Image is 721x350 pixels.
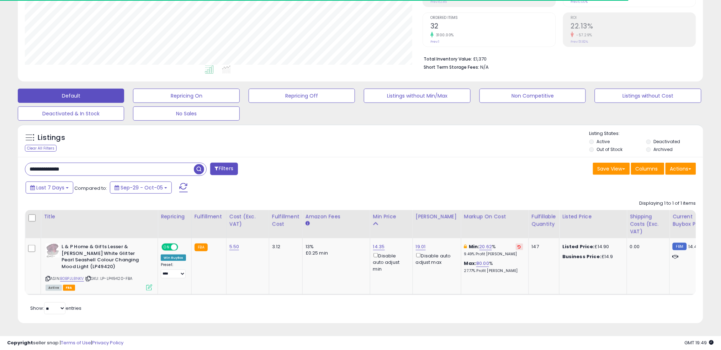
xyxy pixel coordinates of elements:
[666,163,696,175] button: Actions
[44,213,155,220] div: Title
[416,243,426,250] a: 19.01
[25,145,57,152] div: Clear All Filters
[161,255,186,261] div: Win BuyBox
[74,185,107,192] span: Compared to:
[18,89,124,103] button: Default
[373,213,410,220] div: Min Price
[430,22,555,32] h2: 32
[110,182,172,194] button: Sep-29 - Oct-05
[364,89,470,103] button: Listings without Min/Max
[61,339,91,346] a: Terms of Use
[306,213,367,220] div: Amazon Fees
[85,276,133,281] span: | SKU: LP-LP49420-FBA
[272,244,297,250] div: 3.12
[571,16,696,20] span: ROI
[685,339,714,346] span: 2025-10-13 19:49 GMT
[562,254,621,260] div: £14.9
[464,260,523,273] div: %
[464,260,477,267] b: Max:
[424,64,479,70] b: Short Term Storage Fees:
[210,163,238,175] button: Filters
[673,213,709,228] div: Current Buybox Price
[416,213,458,220] div: [PERSON_NAME]
[479,243,492,250] a: 20.62
[249,89,355,103] button: Repricing Off
[46,244,152,290] div: ASIN:
[229,243,239,250] a: 5.50
[195,244,208,251] small: FBA
[480,64,489,70] span: N/A
[63,285,75,291] span: FBA
[595,89,701,103] button: Listings without Cost
[306,244,365,250] div: 13%
[46,244,60,258] img: 41O+Xm+CH-L._SL40_.jpg
[532,213,556,228] div: Fulfillable Quantity
[631,163,664,175] button: Columns
[589,130,703,137] p: Listing States:
[26,182,73,194] button: Last 7 Days
[416,252,456,266] div: Disable auto adjust max
[306,220,310,227] small: Amazon Fees.
[653,146,673,152] label: Archived
[161,262,186,278] div: Preset:
[373,243,385,250] a: 14.35
[571,40,588,44] small: Prev: 51.82%
[430,40,439,44] small: Prev: 1
[161,213,189,220] div: Repricing
[461,210,529,238] th: The percentage added to the cost of goods (COGS) that forms the calculator for Min & Max prices.
[673,243,686,250] small: FBM
[229,213,266,228] div: Cost (Exc. VAT)
[562,244,621,250] div: £14.90
[464,213,526,220] div: Markup on Cost
[430,16,555,20] span: Ordered Items
[60,276,84,282] a: B0BPJL8NKV
[30,305,81,312] span: Show: entries
[464,252,523,257] p: 9.49% Profit [PERSON_NAME]
[306,250,365,256] div: £0.25 min
[18,106,124,121] button: Deactivated & In Stock
[532,244,554,250] div: 147
[597,139,610,145] label: Active
[640,200,696,207] div: Displaying 1 to 1 of 1 items
[464,244,467,249] i: This overrides the store level min markup for this listing
[562,253,601,260] b: Business Price:
[464,268,523,273] p: 27.77% Profit [PERSON_NAME]
[92,339,123,346] a: Privacy Policy
[133,106,239,121] button: No Sales
[636,165,658,172] span: Columns
[476,260,489,267] a: 80.00
[272,213,299,228] div: Fulfillment Cost
[562,213,624,220] div: Listed Price
[162,244,171,250] span: ON
[434,32,454,38] small: 3100.00%
[689,243,698,250] span: 14.4
[630,213,667,235] div: Shipping Costs (Exc. VAT)
[373,252,407,272] div: Disable auto adjust min
[177,244,189,250] span: OFF
[597,146,623,152] label: Out of Stock
[479,89,586,103] button: Non Competitive
[630,244,664,250] div: 0.00
[653,139,680,145] label: Deactivated
[464,244,523,257] div: %
[38,133,65,143] h5: Listings
[133,89,239,103] button: Repricing On
[424,56,472,62] b: Total Inventory Value:
[121,184,163,191] span: Sep-29 - Oct-05
[62,244,148,272] b: L & P Home & Gifts Lesser & [PERSON_NAME] White Glitter Pearl Seashell Colour Changing Mood Light...
[469,243,479,250] b: Min:
[424,54,691,63] li: £1,370
[571,22,696,32] h2: 22.13%
[518,245,521,249] i: Revert to store-level Min Markup
[7,339,33,346] strong: Copyright
[593,163,630,175] button: Save View
[36,184,64,191] span: Last 7 Days
[562,243,595,250] b: Listed Price:
[574,32,593,38] small: -57.29%
[7,340,123,346] div: seller snap | |
[195,213,223,220] div: Fulfillment
[46,285,62,291] span: All listings currently available for purchase on Amazon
